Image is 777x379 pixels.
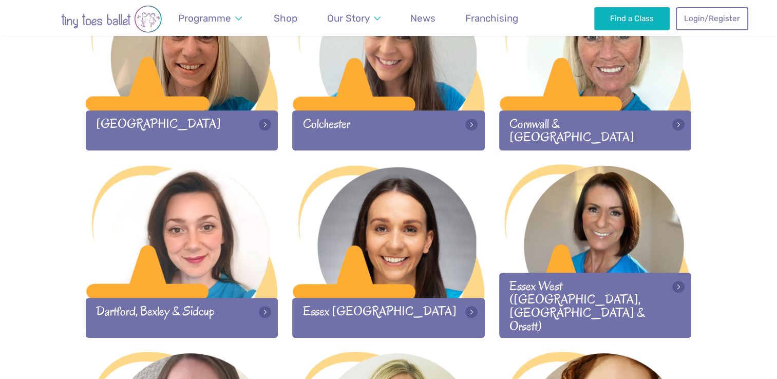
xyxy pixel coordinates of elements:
a: Login/Register [676,7,748,30]
div: Cornwall & [GEOGRAPHIC_DATA] [499,110,692,150]
span: Shop [274,12,297,24]
span: Programme [178,12,231,24]
a: Dartford, Bexley & Sidcup [86,164,278,337]
a: Find a Class [594,7,670,30]
a: Our Story [322,6,385,30]
span: News [410,12,435,24]
div: Dartford, Bexley & Sidcup [86,298,278,337]
div: Essex West ([GEOGRAPHIC_DATA], [GEOGRAPHIC_DATA] & Orsett) [499,273,692,337]
div: Colchester [292,110,485,150]
span: Franchising [465,12,518,24]
span: Our Story [327,12,370,24]
a: Programme [174,6,247,30]
a: Essex West ([GEOGRAPHIC_DATA], [GEOGRAPHIC_DATA] & Orsett) [499,164,692,337]
a: Shop [269,6,302,30]
a: Essex [GEOGRAPHIC_DATA] [292,164,485,337]
div: Essex [GEOGRAPHIC_DATA] [292,298,485,337]
div: [GEOGRAPHIC_DATA] [86,110,278,150]
a: News [406,6,441,30]
a: Franchising [461,6,523,30]
img: tiny toes ballet [29,5,194,33]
